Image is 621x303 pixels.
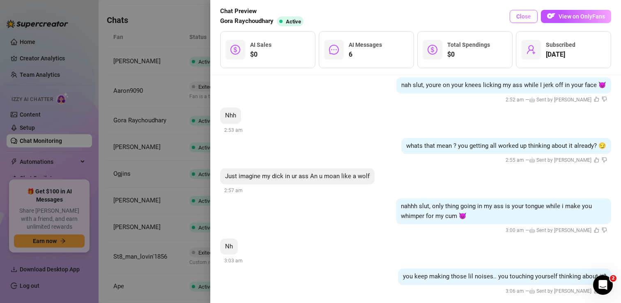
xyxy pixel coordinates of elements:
[506,288,607,294] span: 3:06 am —
[286,18,301,25] span: Active
[250,41,271,48] span: AI Sales
[541,10,611,23] button: OFView on OnlyFans
[403,273,606,280] span: you keep making those lil noises.. you touching yourself thinking about it?
[546,41,575,48] span: Subscribed
[610,275,616,282] span: 2
[602,157,607,163] span: dislike
[510,10,538,23] button: Close
[506,157,607,163] span: 2:55 am —
[329,45,339,55] span: message
[593,275,613,295] iframe: Intercom live chat
[220,7,307,16] span: Chat Preview
[602,227,607,233] span: dislike
[401,81,606,89] span: nah slut, youre on your knees licking my ass while I jerk off in your face 😈
[225,172,370,180] span: Just imagine my dick in ur ass An u moan like a wolf
[594,157,599,163] span: like
[428,45,437,55] span: dollar
[526,45,536,55] span: user-add
[224,258,243,264] span: 3:03 am
[529,288,591,294] span: 🤖 Sent by [PERSON_NAME]
[349,50,382,60] span: 6
[230,45,240,55] span: dollar
[225,112,236,119] span: Nhh
[401,202,592,220] span: nahhh slut, only thing going in my ass is your tongue while i make you whimper for my cum 😈
[506,227,607,233] span: 3:00 am —
[225,243,233,250] span: Nh
[447,41,490,48] span: Total Spendings
[447,50,490,60] span: $0
[349,41,382,48] span: AI Messages
[529,97,591,103] span: 🤖 Sent by [PERSON_NAME]
[406,142,606,149] span: whats that mean ? you getting all worked up thinking about it already? 😏
[224,127,243,133] span: 2:53 am
[516,13,531,20] span: Close
[224,188,243,193] span: 2:57 am
[506,97,607,103] span: 2:52 am —
[220,16,274,26] span: Gora Raychoudhary
[594,227,599,233] span: like
[529,157,591,163] span: 🤖 Sent by [PERSON_NAME]
[602,96,607,102] span: dislike
[547,12,555,20] img: OF
[250,50,271,60] span: $0
[529,227,591,233] span: 🤖 Sent by [PERSON_NAME]
[546,50,575,60] span: [DATE]
[594,96,599,102] span: like
[559,13,605,20] span: View on OnlyFans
